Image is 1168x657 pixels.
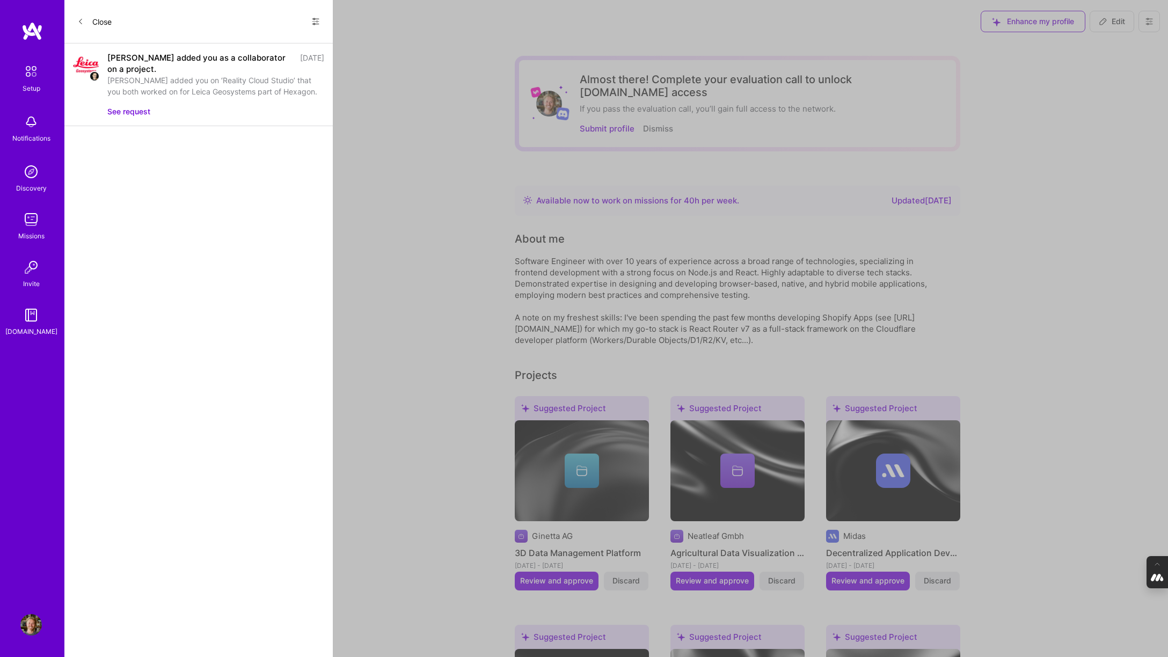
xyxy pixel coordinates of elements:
[18,230,45,242] div: Missions
[20,161,42,182] img: discovery
[20,304,42,326] img: guide book
[23,278,40,289] div: Invite
[20,209,42,230] img: teamwork
[20,257,42,278] img: Invite
[107,52,294,75] div: [PERSON_NAME] added you as a collaborator on a project.
[107,106,150,117] button: See request
[89,71,100,82] img: User avatar
[73,52,99,78] img: Company logo
[107,75,324,97] div: [PERSON_NAME] added you on ‘Reality Cloud Studio’ that you both worked on for Leica Geosystems pa...
[18,614,45,636] a: User Avatar
[20,614,42,636] img: User Avatar
[300,52,324,75] div: [DATE]
[5,326,57,337] div: [DOMAIN_NAME]
[77,13,112,30] button: Close
[16,182,47,194] div: Discovery
[23,83,40,94] div: Setup
[20,60,42,83] img: setup
[21,21,43,41] img: logo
